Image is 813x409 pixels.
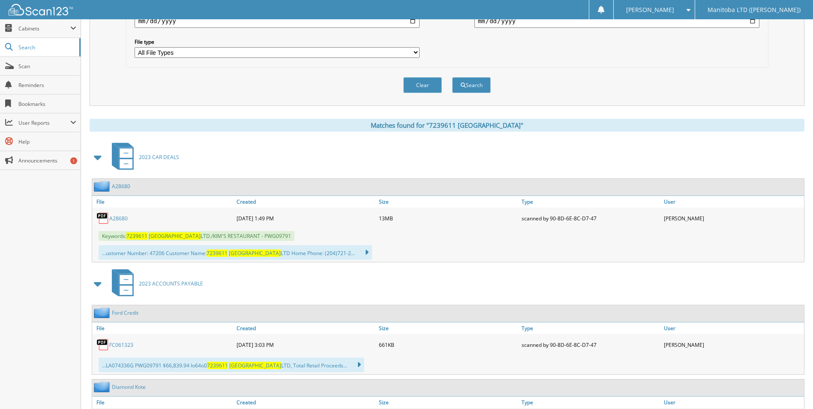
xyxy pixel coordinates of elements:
[519,336,662,353] div: scanned by 90-8D-6E-8C-D7-47
[99,245,372,260] div: ...ustomer Number: 47206 Customer Name: LTD Home Phone: (204)721-2...
[126,232,147,240] span: 7239611
[94,382,112,392] img: folder2.png
[377,322,519,334] a: Size
[377,196,519,208] a: Size
[234,336,377,353] div: [DATE] 3:03 PM
[107,140,179,174] a: 2023 CAR DEALS
[18,44,75,51] span: Search
[519,196,662,208] a: Type
[96,212,109,225] img: PDF.png
[90,119,804,132] div: Matches found for "7239611 [GEOGRAPHIC_DATA]"
[708,7,801,12] span: Manitoba LTD ([PERSON_NAME])
[70,157,77,164] div: 1
[519,210,662,227] div: scanned by 90-8D-6E-8C-D7-47
[18,63,76,70] span: Scan
[94,307,112,318] img: folder2.png
[109,215,128,222] a: A28680
[662,397,804,408] a: User
[92,322,234,334] a: File
[662,196,804,208] a: User
[99,231,294,241] span: Keywords: LTD./KIM'S RESTAURANT - PWG09791
[149,232,201,240] span: [GEOGRAPHIC_DATA]
[662,322,804,334] a: User
[403,77,442,93] button: Clear
[18,81,76,89] span: Reminders
[377,397,519,408] a: Size
[18,138,76,145] span: Help
[519,322,662,334] a: Type
[207,250,228,257] span: 7239611
[18,100,76,108] span: Bookmarks
[626,7,674,12] span: [PERSON_NAME]
[94,181,112,192] img: folder2.png
[92,196,234,208] a: File
[474,14,759,28] input: end
[9,4,73,15] img: scan123-logo-white.svg
[229,250,281,257] span: [GEOGRAPHIC_DATA]
[112,383,146,391] a: Diamond Kote
[18,119,70,126] span: User Reports
[112,309,138,316] a: Ford Credit
[234,210,377,227] div: [DATE] 1:49 PM
[135,14,420,28] input: start
[207,362,228,369] span: 7239611
[234,196,377,208] a: Created
[18,157,76,164] span: Announcements
[96,338,109,351] img: PDF.png
[377,336,519,353] div: 661KB
[99,358,364,372] div: ...LA074336G PWG09791 $66,839.94 lo64o0 LTD, Total Retail Proceeds...
[662,336,804,353] div: [PERSON_NAME]
[139,280,203,287] span: 2023 ACCOUNTS PAYABLE
[92,397,234,408] a: File
[234,397,377,408] a: Created
[229,362,281,369] span: [GEOGRAPHIC_DATA]
[452,77,491,93] button: Search
[139,153,179,161] span: 2023 CAR DEALS
[662,210,804,227] div: [PERSON_NAME]
[107,267,203,301] a: 2023 ACCOUNTS PAYABLE
[519,397,662,408] a: Type
[234,322,377,334] a: Created
[377,210,519,227] div: 13MB
[109,341,133,349] a: FC061323
[18,25,70,32] span: Cabinets
[112,183,130,190] a: A28680
[135,38,420,45] label: File type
